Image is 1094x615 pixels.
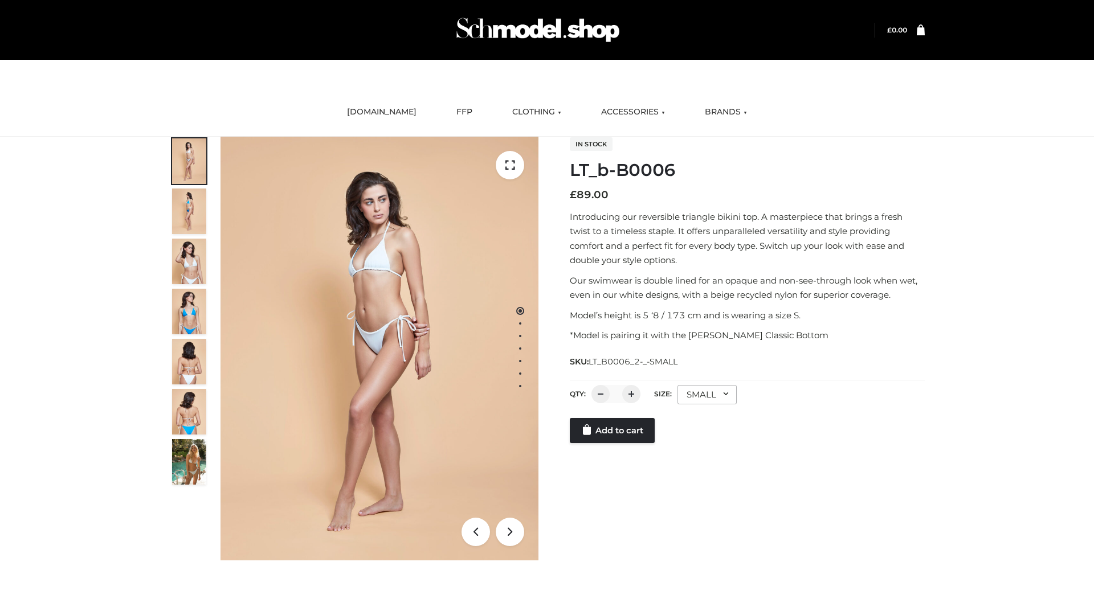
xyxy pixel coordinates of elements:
img: Arieltop_CloudNine_AzureSky2.jpg [172,439,206,485]
span: SKU: [570,355,679,368]
img: Schmodel Admin 964 [452,7,623,52]
span: LT_B0006_2-_-SMALL [589,356,677,367]
img: ArielClassicBikiniTop_CloudNine_AzureSky_OW114ECO_4-scaled.jpg [172,289,206,334]
div: SMALL [677,385,737,404]
span: £ [570,188,577,201]
label: QTY: [570,389,586,398]
a: Add to cart [570,418,655,443]
p: *Model is pairing it with the [PERSON_NAME] Classic Bottom [570,328,925,343]
a: BRANDS [696,100,756,125]
p: Model’s height is 5 ‘8 / 173 cm and is wearing a size S. [570,308,925,323]
a: ACCESSORIES [593,100,673,125]
p: Introducing our reversible triangle bikini top. A masterpiece that brings a fresh twist to a time... [570,210,925,268]
span: £ [887,26,892,34]
img: ArielClassicBikiniTop_CloudNine_AzureSky_OW114ECO_8-scaled.jpg [172,389,206,434]
img: ArielClassicBikiniTop_CloudNine_AzureSky_OW114ECO_7-scaled.jpg [172,339,206,384]
bdi: 0.00 [887,26,907,34]
a: CLOTHING [504,100,570,125]
bdi: 89.00 [570,188,609,201]
a: £0.00 [887,26,907,34]
img: ArielClassicBikiniTop_CloudNine_AzureSky_OW114ECO_1 [221,137,538,560]
a: FFP [448,100,481,125]
h1: LT_b-B0006 [570,160,925,181]
img: ArielClassicBikiniTop_CloudNine_AzureSky_OW114ECO_1-scaled.jpg [172,138,206,184]
label: Size: [654,389,672,398]
img: ArielClassicBikiniTop_CloudNine_AzureSky_OW114ECO_3-scaled.jpg [172,239,206,284]
p: Our swimwear is double lined for an opaque and non-see-through look when wet, even in our white d... [570,273,925,302]
a: [DOMAIN_NAME] [338,100,425,125]
span: In stock [570,137,613,151]
img: ArielClassicBikiniTop_CloudNine_AzureSky_OW114ECO_2-scaled.jpg [172,188,206,234]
